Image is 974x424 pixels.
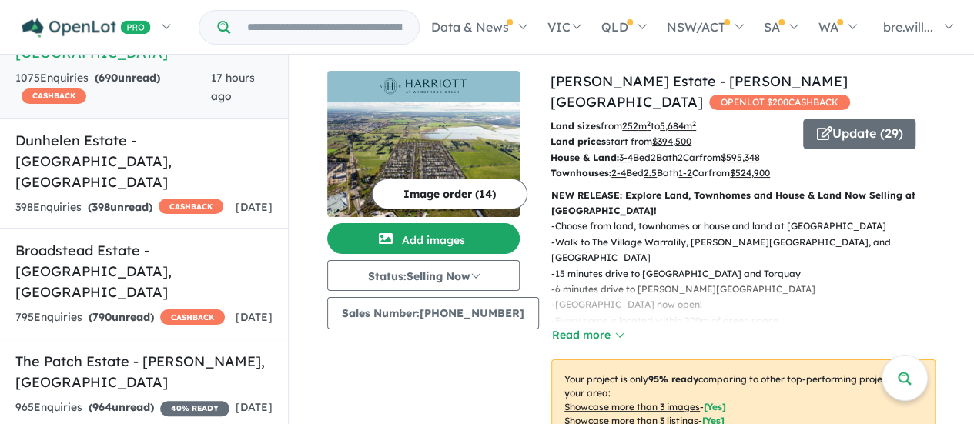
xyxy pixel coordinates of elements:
[99,71,118,85] span: 690
[619,152,633,163] u: 3-4
[651,120,696,132] span: to
[551,219,948,234] p: - Choose from land, townhomes or house and land at [GEOGRAPHIC_DATA]
[678,167,692,179] u: 1-2
[15,69,211,106] div: 1075 Enquir ies
[883,19,933,35] span: bre.will...
[564,401,700,412] u: Showcase more than 3 images
[730,167,770,179] u: $ 524,900
[327,102,520,217] img: Harriott Estate - Armstrong Creek
[160,401,229,416] span: 40 % READY
[551,326,624,344] button: Read more
[622,120,651,132] u: 252 m
[660,120,696,132] u: 5,684 m
[652,135,691,147] u: $ 394,500
[159,199,223,214] span: CASHBACK
[236,310,273,324] span: [DATE]
[551,266,948,282] p: - 15 minutes drive to [GEOGRAPHIC_DATA] and Torquay
[236,400,273,414] span: [DATE]
[22,18,151,38] img: Openlot PRO Logo White
[704,401,726,412] span: [ Yes ]
[327,260,520,291] button: Status:Selling Now
[89,310,154,324] strong: ( unread)
[551,188,936,219] p: NEW RELEASE: Explore Land, Townhomes and House & Land Now Selling at [GEOGRAPHIC_DATA]!
[327,71,520,217] a: Harriott Estate - Armstrong Creek LogoHarriott Estate - Armstrong Creek
[551,165,792,181] p: Bed Bath Car from
[648,373,698,385] b: 95 % ready
[551,282,948,297] p: - 6 minutes drive to [PERSON_NAME][GEOGRAPHIC_DATA]
[551,72,848,111] a: [PERSON_NAME] Estate - [PERSON_NAME][GEOGRAPHIC_DATA]
[651,152,656,163] u: 2
[95,71,160,85] strong: ( unread)
[92,400,112,414] span: 964
[15,240,273,302] h5: Broadstead Estate - [GEOGRAPHIC_DATA] , [GEOGRAPHIC_DATA]
[89,400,154,414] strong: ( unread)
[236,200,273,214] span: [DATE]
[92,200,110,214] span: 398
[15,351,273,392] h5: The Patch Estate - [PERSON_NAME] , [GEOGRAPHIC_DATA]
[15,309,225,327] div: 795 Enquir ies
[721,152,760,163] u: $ 595,348
[803,119,915,149] button: Update (29)
[551,135,606,147] b: Land prices
[551,134,792,149] p: start from
[22,88,86,104] span: CASHBACK
[92,310,112,324] span: 790
[327,223,520,254] button: Add images
[692,119,696,128] sup: 2
[327,297,539,329] button: Sales Number:[PHONE_NUMBER]
[15,199,223,217] div: 398 Enquir ies
[678,152,683,163] u: 2
[372,179,527,209] button: Image order (14)
[15,399,229,417] div: 965 Enquir ies
[551,119,792,134] p: from
[211,71,255,103] span: 17 hours ago
[88,200,152,214] strong: ( unread)
[644,167,657,179] u: 2.5
[551,313,948,329] p: - Every home is located within 200m of green space
[551,120,601,132] b: Land sizes
[551,167,611,179] b: Townhouses:
[709,95,850,110] span: OPENLOT $ 200 CASHBACK
[611,167,626,179] u: 2-4
[15,130,273,192] h5: Dunhelen Estate - [GEOGRAPHIC_DATA] , [GEOGRAPHIC_DATA]
[160,309,225,325] span: CASHBACK
[551,235,948,266] p: - Walk to The Village Warralily, [PERSON_NAME][GEOGRAPHIC_DATA], and [GEOGRAPHIC_DATA]
[233,11,416,44] input: Try estate name, suburb, builder or developer
[551,297,948,312] p: - [GEOGRAPHIC_DATA] now open!
[551,152,619,163] b: House & Land:
[551,150,792,165] p: Bed Bath Car from
[647,119,651,128] sup: 2
[333,77,514,95] img: Harriott Estate - Armstrong Creek Logo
